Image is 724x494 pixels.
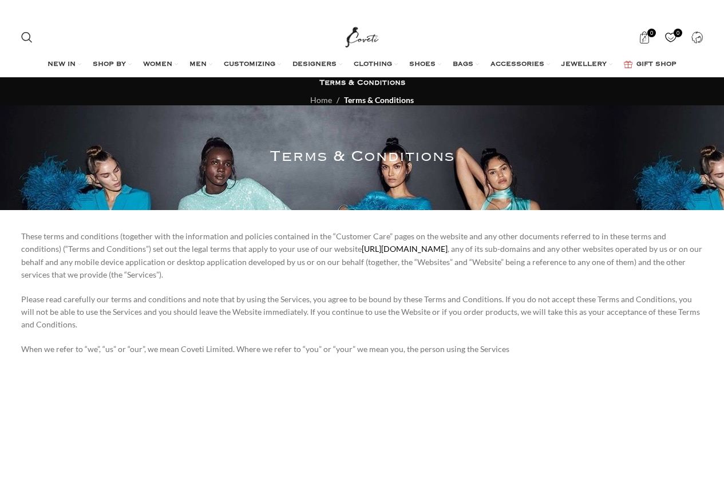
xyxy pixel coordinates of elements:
span: ACCESSORIES [490,60,544,69]
a: Site logo [343,31,381,41]
a: SHOP BY [93,53,132,76]
span: Terms & Conditions [344,95,414,105]
h1: Terms & Conditions [319,78,405,88]
span: CLOTHING [354,60,392,69]
a: [URL][DOMAIN_NAME] [362,244,448,254]
span: GIFT SHOP [636,60,676,69]
p: These terms and conditions (together with the information and policies contained in the “Customer... [21,230,703,282]
span: JEWELLERY [561,60,607,69]
a: CLOTHING [354,53,398,76]
a: CUSTOMIZING [224,53,281,76]
span: CUSTOMIZING [224,60,275,69]
div: Main navigation [15,53,709,76]
a: DESIGNERS [292,53,342,76]
a: SHOES [409,53,441,76]
a: 0 [659,26,683,49]
a: BAGS [453,53,479,76]
a: Search [15,26,38,49]
a: ACCESSORIES [490,53,550,76]
span: WOMEN [143,60,172,69]
a: WOMEN [143,53,178,76]
span: DESIGNERS [292,60,337,69]
span: BAGS [453,60,473,69]
a: 0 [633,26,656,49]
a: Home [310,95,332,105]
span: 0 [674,29,682,37]
span: SHOP BY [93,60,126,69]
h1: Terms & Conditions [270,145,454,169]
a: GIFT SHOP [624,53,676,76]
a: JEWELLERY [561,53,612,76]
span: 0 [647,29,656,37]
span: SHOES [409,60,436,69]
a: NEW IN [48,53,81,76]
img: Coveti [343,23,381,52]
span: MEN [189,60,207,69]
p: Please read carefully our terms and conditions and note that by using the Services, you agree to ... [21,293,703,331]
img: GiftBag [624,61,632,68]
a: MEN [189,53,212,76]
div: My Wishlist [659,26,683,49]
p: When we refer to “we”, “us” or “our”, we mean Coveti Limited. Where we refer to “you” or “your” w... [21,343,703,355]
span: NEW IN [48,60,76,69]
